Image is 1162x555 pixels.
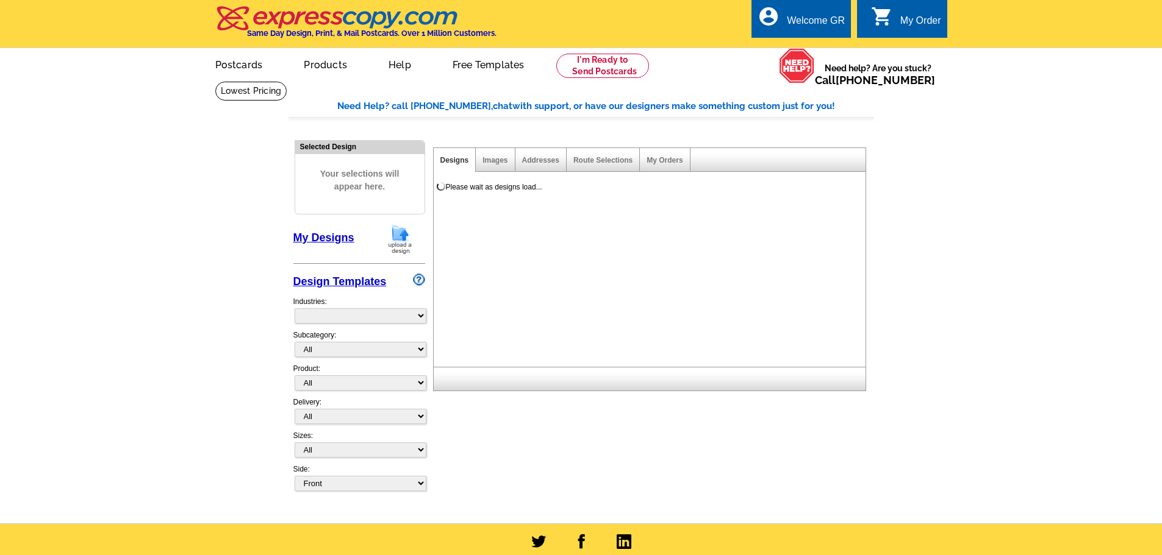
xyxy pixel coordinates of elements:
[369,49,431,78] a: Help
[337,99,874,113] div: Need Help? call [PHONE_NUMBER], with support, or have our designers make something custom just fo...
[436,182,446,191] img: loading...
[284,49,367,78] a: Products
[196,49,282,78] a: Postcards
[293,232,354,244] a: My Designs
[433,49,544,78] a: Free Templates
[900,15,941,32] div: My Order
[304,155,415,205] span: Your selections will appear here.
[779,48,815,83] img: help
[871,13,941,29] a: shopping_cart My Order
[293,275,387,288] a: Design Templates
[446,182,542,193] div: Please wait as designs load...
[647,156,683,164] a: My Orders
[293,464,425,492] div: Side:
[758,5,780,27] i: account_circle
[787,15,845,32] div: Welcome GR
[440,156,469,164] a: Designs
[293,363,425,397] div: Product:
[293,430,425,464] div: Sizes:
[413,274,425,286] img: design-wizard-help-icon.png
[293,330,425,363] div: Subcategory:
[836,74,935,87] a: [PHONE_NUMBER]
[573,156,633,164] a: Route Selections
[293,397,425,430] div: Delivery:
[493,101,512,111] span: chat
[295,141,425,152] div: Selected Design
[215,15,497,38] a: Same Day Design, Print, & Mail Postcards. Over 1 Million Customers.
[815,74,935,87] span: Call
[522,156,559,164] a: Addresses
[482,156,507,164] a: Images
[815,62,941,87] span: Need help? Are you stuck?
[871,5,893,27] i: shopping_cart
[293,290,425,330] div: Industries:
[384,224,416,255] img: upload-design
[247,29,497,38] h4: Same Day Design, Print, & Mail Postcards. Over 1 Million Customers.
